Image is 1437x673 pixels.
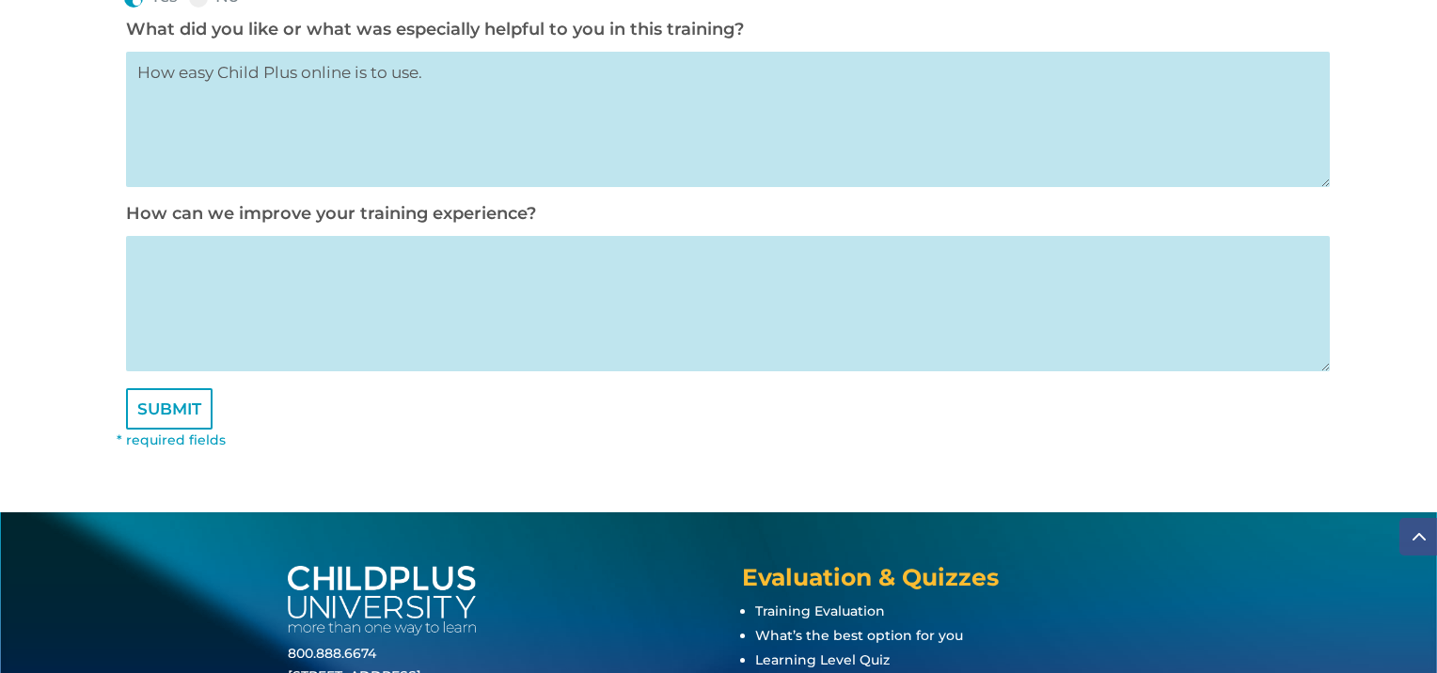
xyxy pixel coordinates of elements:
[126,19,744,39] label: What did you like or what was especially helpful to you in this training?
[742,566,1149,599] h4: Evaluation & Quizzes
[288,566,476,636] img: white-cpu-wordmark
[755,627,963,644] a: What’s the best option for you
[117,431,226,448] font: * required fields
[288,645,376,662] a: 800.888.6674
[126,203,536,224] label: How can we improve your training experience?
[126,388,213,430] input: SUBMIT
[755,603,885,619] a: Training Evaluation
[755,651,890,668] a: Learning Level Quiz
